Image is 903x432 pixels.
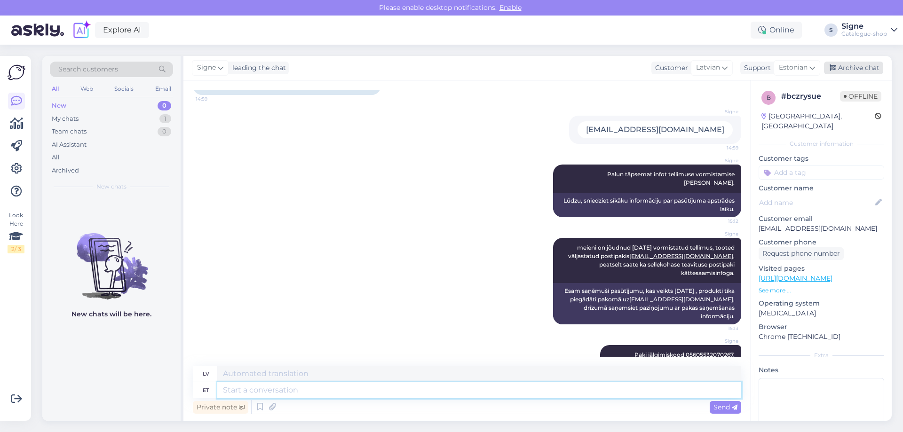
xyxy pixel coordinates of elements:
p: Customer email [759,214,884,224]
p: Customer tags [759,154,884,164]
span: b [767,94,771,101]
div: Archived [52,166,79,175]
span: 15:13 [703,325,738,332]
span: Palun täpsemat infot tellimuse vormistamise [PERSON_NAME]. [607,171,736,186]
a: Explore AI [95,22,149,38]
p: Browser [759,322,884,332]
span: 14:59 [703,144,738,151]
input: Add a tag [759,165,884,180]
div: 2 / 3 [8,245,24,253]
div: Extra [759,351,884,360]
div: Look Here [8,211,24,253]
img: No chats [42,216,181,301]
span: Estonian [779,63,808,73]
a: SigneCatalogue-shop [841,23,897,38]
span: Enable [497,3,524,12]
div: Esam saņēmuši pasūtījumu, kas veikts [DATE] , produkti tika piegādāti pakomā uz , drīzumā saņemsi... [553,283,741,324]
div: All [52,153,60,162]
p: [MEDICAL_DATA] [759,308,884,318]
img: Askly Logo [8,63,25,81]
div: Team chats [52,127,87,136]
img: explore-ai [71,20,91,40]
div: Support [740,63,771,73]
span: Search customers [58,64,118,74]
div: Online [751,22,802,39]
a: [EMAIL_ADDRESS][DOMAIN_NAME] [629,296,733,303]
p: Notes [759,365,884,375]
div: leading the chat [229,63,286,73]
span: Signe [703,230,738,237]
div: 0 [158,101,171,110]
div: S [824,24,838,37]
span: 14:59 [196,95,231,102]
div: New [52,101,66,110]
span: meieni on jõudnud [DATE] vormistatud tellimus, tooted väljastatud postipakis , peatselt saate ka ... [568,244,736,276]
div: 1 [159,114,171,124]
div: [GEOGRAPHIC_DATA], [GEOGRAPHIC_DATA] [761,111,875,131]
p: Visited pages [759,264,884,274]
div: [EMAIL_ADDRESS][DOMAIN_NAME] [578,121,733,138]
div: My chats [52,114,79,124]
span: Signe [197,63,216,73]
span: Send [713,403,737,411]
div: Lūdzu, sniedziet sīkāku informāciju par pasūtījuma apstrādes laiku. [553,193,741,217]
div: et [203,382,209,398]
div: Customer [651,63,688,73]
span: Paki jälgimiskood 05605532070267. [634,351,735,358]
p: [EMAIL_ADDRESS][DOMAIN_NAME] [759,224,884,234]
p: See more ... [759,286,884,295]
span: New chats [96,182,127,191]
div: lv [203,366,209,382]
p: Customer phone [759,237,884,247]
p: Customer name [759,183,884,193]
span: Signe [703,338,738,345]
span: Offline [840,91,881,102]
div: # bczrysue [781,91,840,102]
div: Customer information [759,140,884,148]
span: Signe [703,157,738,164]
div: Request phone number [759,247,844,260]
div: Socials [112,83,135,95]
span: Latvian [696,63,720,73]
div: Catalogue-shop [841,30,887,38]
div: Archive chat [824,62,883,74]
a: [URL][DOMAIN_NAME] [759,274,832,283]
p: Operating system [759,298,884,308]
div: Email [153,83,173,95]
a: [EMAIL_ADDRESS][DOMAIN_NAME] [629,252,733,259]
div: AI Assistant [52,140,87,149]
span: Signe [703,108,738,115]
div: All [50,83,61,95]
p: New chats will be here. [71,309,151,319]
div: Private note [193,401,248,414]
div: 0 [158,127,171,136]
input: Add name [759,197,873,208]
p: Chrome [TECHNICAL_ID] [759,332,884,342]
div: Web [79,83,95,95]
span: 15:12 [703,218,738,225]
div: Signe [841,23,887,30]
